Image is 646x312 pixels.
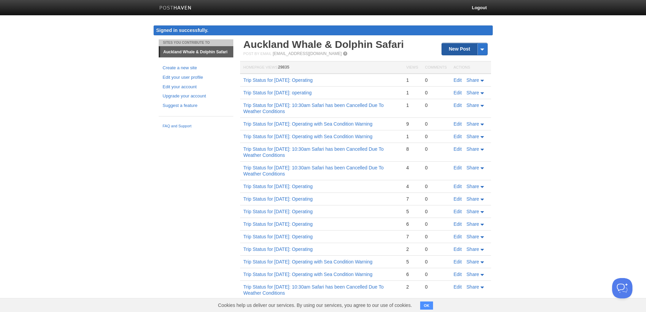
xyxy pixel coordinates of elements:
div: 6 [406,221,418,227]
a: Trip Status for [DATE]: Operating [243,184,313,189]
a: Trip Status for [DATE]: 10:30am Safari has been Cancelled Due To Weather Conditions [243,103,384,114]
span: Share [467,121,479,127]
div: 0 [425,133,447,140]
a: Edit [454,165,462,170]
button: OK [420,301,433,310]
div: Signed in successfully. [154,25,493,35]
div: 9 [406,121,418,127]
a: Edit [454,184,462,189]
div: 0 [425,77,447,83]
a: Edit [454,246,462,252]
span: Share [467,272,479,277]
div: 0 [425,284,447,290]
a: Edit [454,209,462,214]
span: Post by Email [243,52,272,56]
div: 1 [406,77,418,83]
span: Share [467,196,479,202]
a: Trip Status for [DATE]: Operating with Sea Condition Warning [243,259,373,264]
span: 29835 [278,65,289,70]
a: Edit [454,234,462,239]
div: 0 [425,196,447,202]
a: Trip Status for [DATE]: operating [243,90,312,95]
span: Share [467,284,479,290]
li: Sites You Contribute To [159,39,233,46]
span: Share [467,165,479,170]
a: Edit [454,259,462,264]
span: Share [467,246,479,252]
div: 1 [406,133,418,140]
a: Trip Status for [DATE]: Operating [243,209,313,214]
div: 0 [425,271,447,277]
a: Trip Status for [DATE]: Operating [243,221,313,227]
span: Share [467,234,479,239]
a: Upgrade your account [163,93,229,100]
span: Share [467,90,479,95]
a: [EMAIL_ADDRESS][DOMAIN_NAME] [273,51,341,56]
a: Trip Status for [DATE]: Operating with Sea Condition Warning [243,134,373,139]
a: FAQ and Support [163,123,229,129]
span: Cookies help us deliver our services. By using our services, you agree to our use of cookies. [211,298,419,312]
span: Share [467,134,479,139]
span: Share [467,259,479,264]
a: Edit [454,221,462,227]
a: Trip Status for [DATE]: Operating with Sea Condition Warning [243,272,373,277]
a: Auckland Whale & Dolphin Safari [243,39,404,50]
th: Views [403,61,422,74]
a: Trip Status for [DATE]: Operating [243,196,313,202]
span: Share [467,221,479,227]
div: 6 [406,271,418,277]
th: Homepage Views [240,61,403,74]
div: 0 [425,221,447,227]
a: Edit [454,284,462,290]
div: 4 [406,165,418,171]
a: Suggest a feature [163,102,229,109]
div: 0 [425,165,447,171]
div: 8 [406,146,418,152]
a: Trip Status for [DATE]: 10:30am Safari has been Cancelled Due To Weather Conditions [243,284,384,296]
a: Edit [454,134,462,139]
div: 5 [406,259,418,265]
th: Comments [422,61,450,74]
a: Trip Status for [DATE]: Operating [243,234,313,239]
a: Trip Status for [DATE]: Operating [243,246,313,252]
a: Auckland Whale & Dolphin Safari [160,47,233,57]
a: Trip Status for [DATE]: Operating [243,77,313,83]
a: New Post [442,43,487,55]
div: 0 [425,90,447,96]
a: Edit [454,146,462,152]
a: Edit [454,90,462,95]
span: Share [467,146,479,152]
a: Edit [454,272,462,277]
div: 1 [406,102,418,108]
div: 0 [425,259,447,265]
iframe: Help Scout Beacon - Open [612,278,632,298]
div: 0 [425,102,447,108]
span: Share [467,77,479,83]
a: Trip Status for [DATE]: Operating with Sea Condition Warning [243,121,373,127]
div: 0 [425,146,447,152]
a: Create a new site [163,65,229,72]
span: Share [467,184,479,189]
img: Posthaven-bar [159,6,192,11]
a: Edit your user profile [163,74,229,81]
a: Edit [454,77,462,83]
div: 0 [425,121,447,127]
span: Share [467,209,479,214]
a: Trip Status for [DATE]: 10:30am Safari has been Cancelled Due To Weather Conditions [243,146,384,158]
a: Edit [454,196,462,202]
div: 0 [425,246,447,252]
a: Edit [454,121,462,127]
div: 5 [406,208,418,215]
div: 0 [425,208,447,215]
div: 0 [425,183,447,189]
a: Trip Status for [DATE]: 10:30am Safari has been Cancelled Due To Weather Conditions [243,165,384,177]
div: 0 [425,234,447,240]
th: Actions [450,61,491,74]
a: Edit your account [163,84,229,91]
div: 2 [406,246,418,252]
div: 4 [406,183,418,189]
div: 1 [406,90,418,96]
a: Edit [454,103,462,108]
span: Share [467,103,479,108]
div: 7 [406,196,418,202]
